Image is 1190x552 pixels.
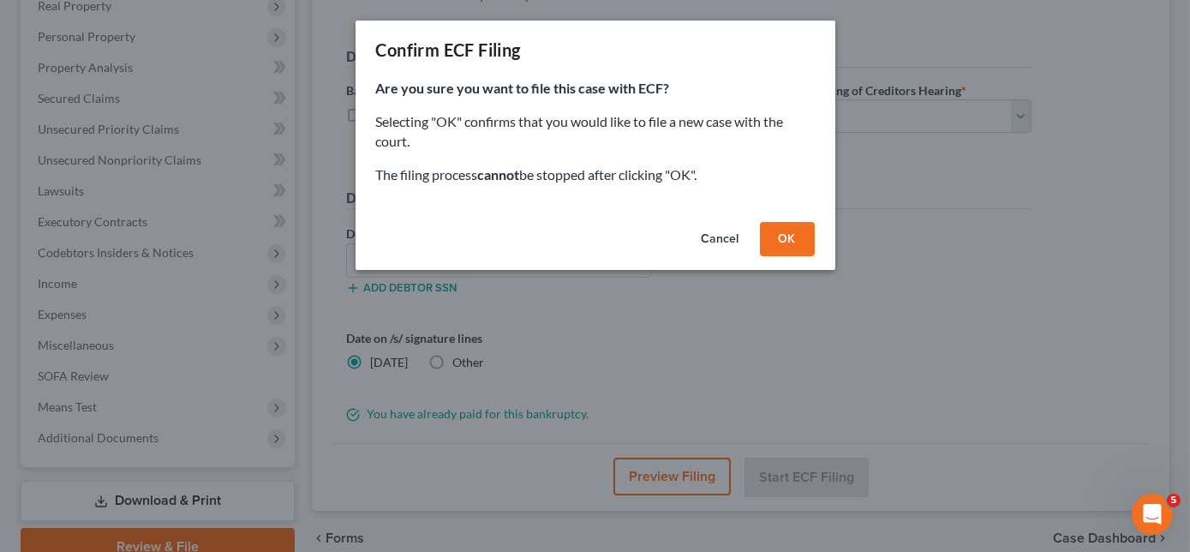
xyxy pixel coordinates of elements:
[376,165,815,185] p: The filing process be stopped after clicking "OK".
[376,112,815,152] p: Selecting "OK" confirms that you would like to file a new case with the court.
[688,222,753,256] button: Cancel
[478,166,520,183] strong: cannot
[1132,494,1173,535] iframe: Intercom live chat
[376,38,521,62] div: Confirm ECF Filing
[760,222,815,256] button: OK
[376,80,670,96] strong: Are you sure you want to file this case with ECF?
[1167,494,1181,507] span: 5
